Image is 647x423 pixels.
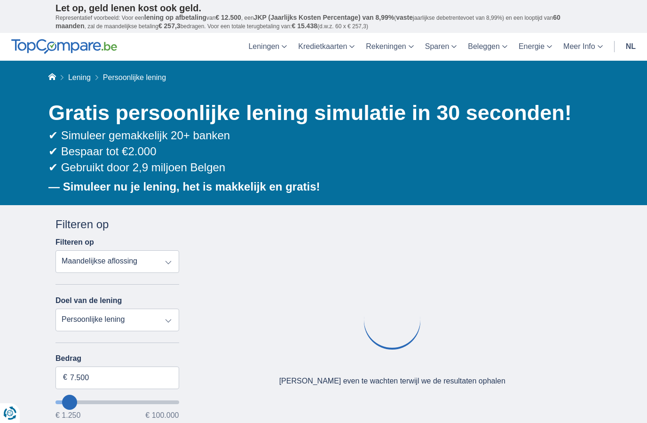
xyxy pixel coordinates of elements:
label: Bedrag [55,354,179,363]
a: Lening [68,73,91,81]
b: — Simuleer nu je lening, het is makkelijk en gratis! [48,180,320,193]
p: Let op, geld lenen kost ook geld. [55,2,592,14]
span: € 257,3 [158,22,181,30]
a: Meer Info [558,33,608,61]
h1: Gratis persoonlijke lening simulatie in 30 seconden! [48,98,592,128]
div: [PERSON_NAME] even te wachten terwijl we de resultaten ophalen [279,376,505,387]
div: Filteren op [55,216,179,232]
a: Beleggen [462,33,513,61]
span: Persoonlijke lening [103,73,166,81]
span: € 1.250 [55,412,80,419]
a: Home [48,73,56,81]
label: Doel van de lening [55,296,122,305]
span: € 15.438 [292,22,317,30]
span: € [63,372,67,383]
a: Sparen [419,33,463,61]
span: € 12.500 [215,14,241,21]
span: 60 maanden [55,14,560,30]
a: Kredietkaarten [292,33,360,61]
span: vaste [396,14,413,21]
a: Rekeningen [360,33,419,61]
div: ✔ Simuleer gemakkelijk 20+ banken ✔ Bespaar tot €2.000 ✔ Gebruikt door 2,9 miljoen Belgen [48,128,592,176]
span: JKP (Jaarlijks Kosten Percentage) van 8,99% [254,14,395,21]
label: Filteren op [55,238,94,247]
img: TopCompare [11,39,117,54]
span: € 100.000 [145,412,179,419]
input: wantToBorrow [55,400,179,404]
p: Representatief voorbeeld: Voor een van , een ( jaarlijkse debetrentevoet van 8,99%) en een loopti... [55,14,592,31]
span: lening op afbetaling [144,14,206,21]
a: nl [620,33,641,61]
a: Energie [513,33,558,61]
a: Leningen [243,33,292,61]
